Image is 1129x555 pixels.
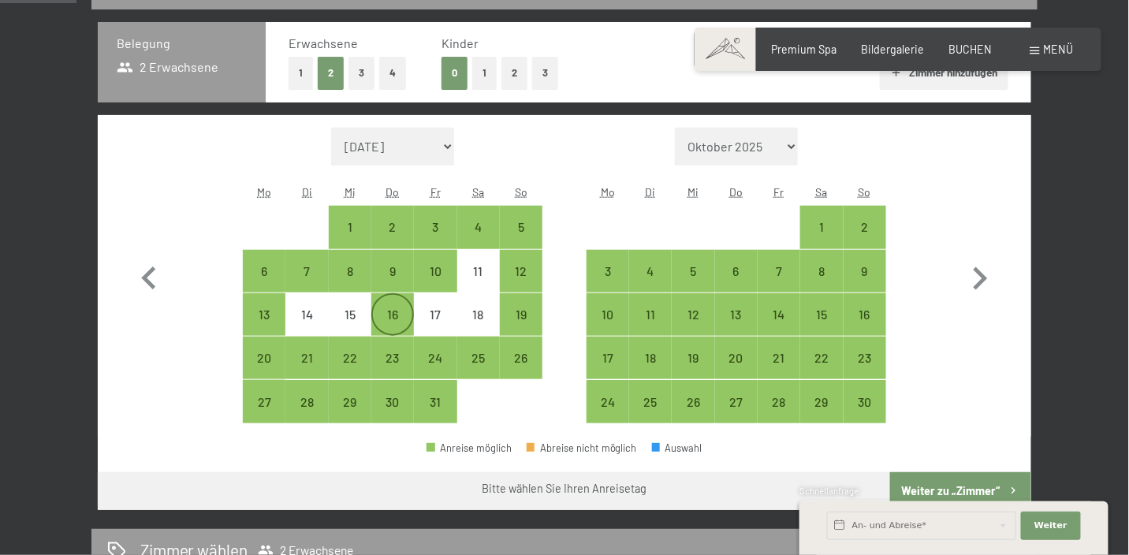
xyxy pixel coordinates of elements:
[845,352,885,391] div: 23
[329,206,371,248] div: Anreise möglich
[629,337,672,379] div: Tue Nov 18 2025
[800,293,843,336] div: Sat Nov 15 2025
[758,293,800,336] div: Fri Nov 14 2025
[629,250,672,292] div: Tue Nov 04 2025
[802,308,841,348] div: 15
[800,250,843,292] div: Sat Nov 08 2025
[715,380,758,423] div: Thu Nov 27 2025
[243,293,285,336] div: Mon Oct 13 2025
[948,43,992,56] span: BUCHEN
[285,380,328,423] div: Anreise möglich
[373,308,412,348] div: 16
[729,185,743,199] abbr: Donnerstag
[715,380,758,423] div: Anreise möglich
[285,293,328,336] div: Tue Oct 14 2025
[457,250,500,292] div: Sat Oct 11 2025
[257,185,271,199] abbr: Montag
[501,352,541,391] div: 26
[329,337,371,379] div: Anreise möglich
[329,380,371,423] div: Wed Oct 29 2025
[515,185,527,199] abbr: Sonntag
[890,472,1031,510] button: Weiter zu „Zimmer“
[430,185,441,199] abbr: Freitag
[715,293,758,336] div: Anreise möglich
[457,337,500,379] div: Sat Oct 25 2025
[500,250,542,292] div: Sun Oct 12 2025
[414,293,456,336] div: Fri Oct 17 2025
[287,352,326,391] div: 21
[243,337,285,379] div: Mon Oct 20 2025
[629,380,672,423] div: Anreise möglich
[500,337,542,379] div: Anreise möglich
[457,206,500,248] div: Sat Oct 04 2025
[501,221,541,260] div: 5
[415,221,455,260] div: 3
[285,250,328,292] div: Anreise möglich
[287,265,326,304] div: 7
[715,337,758,379] div: Thu Nov 20 2025
[483,481,647,497] div: Bitte wählen Sie Ihren Anreisetag
[800,337,843,379] div: Anreise möglich
[500,206,542,248] div: Sun Oct 05 2025
[844,206,886,248] div: Sun Nov 02 2025
[601,185,615,199] abbr: Montag
[371,250,414,292] div: Anreise möglich
[427,443,512,453] div: Anreise möglich
[330,221,370,260] div: 1
[415,396,455,435] div: 31
[371,293,414,336] div: Thu Oct 16 2025
[459,308,498,348] div: 18
[672,293,714,336] div: Wed Nov 12 2025
[243,380,285,423] div: Mon Oct 27 2025
[527,443,637,453] div: Abreise nicht möglich
[717,396,756,435] div: 27
[243,250,285,292] div: Anreise möglich
[717,352,756,391] div: 20
[329,337,371,379] div: Wed Oct 22 2025
[717,308,756,348] div: 13
[844,250,886,292] div: Sun Nov 09 2025
[758,250,800,292] div: Anreise möglich
[371,250,414,292] div: Thu Oct 09 2025
[457,250,500,292] div: Anreise nicht möglich
[844,293,886,336] div: Sun Nov 16 2025
[1021,512,1081,540] button: Weiter
[415,308,455,348] div: 17
[348,57,374,89] button: 3
[800,380,843,423] div: Anreise möglich
[845,308,885,348] div: 16
[329,206,371,248] div: Wed Oct 01 2025
[285,380,328,423] div: Tue Oct 28 2025
[244,352,284,391] div: 20
[587,293,629,336] div: Anreise möglich
[457,293,500,336] div: Anreise nicht möglich
[800,293,843,336] div: Anreise möglich
[802,221,841,260] div: 1
[800,206,843,248] div: Anreise möglich
[758,250,800,292] div: Fri Nov 07 2025
[672,250,714,292] div: Wed Nov 05 2025
[1034,520,1068,532] span: Weiter
[759,396,799,435] div: 28
[800,250,843,292] div: Anreise möglich
[816,185,828,199] abbr: Samstag
[629,337,672,379] div: Anreise möglich
[329,250,371,292] div: Anreise möglich
[414,293,456,336] div: Anreise nicht möglich
[371,380,414,423] div: Anreise möglich
[500,337,542,379] div: Sun Oct 26 2025
[758,337,800,379] div: Fri Nov 21 2025
[844,380,886,423] div: Anreise möglich
[285,337,328,379] div: Tue Oct 21 2025
[629,293,672,336] div: Anreise möglich
[844,380,886,423] div: Sun Nov 30 2025
[371,293,414,336] div: Anreise möglich
[500,293,542,336] div: Sun Oct 19 2025
[1044,43,1074,56] span: Menü
[802,265,841,304] div: 8
[861,43,924,56] a: Bildergalerie
[373,221,412,260] div: 2
[414,380,456,423] div: Anreise möglich
[442,35,479,50] span: Kinder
